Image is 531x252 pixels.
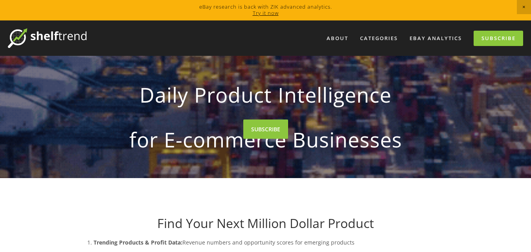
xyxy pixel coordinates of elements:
[78,216,454,231] h1: Find Your Next Million Dollar Product
[253,9,279,17] a: Try it now
[90,76,441,113] strong: Daily Product Intelligence
[94,237,454,247] p: Revenue numbers and opportunity scores for emerging products
[8,28,86,48] img: ShelfTrend
[243,120,288,139] a: SUBSCRIBE
[322,32,353,45] a: About
[94,239,182,246] strong: Trending Products & Profit Data:
[90,121,441,158] strong: for E-commerce Businesses
[474,31,523,46] a: Subscribe
[404,32,467,45] a: eBay Analytics
[355,32,403,45] div: Categories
